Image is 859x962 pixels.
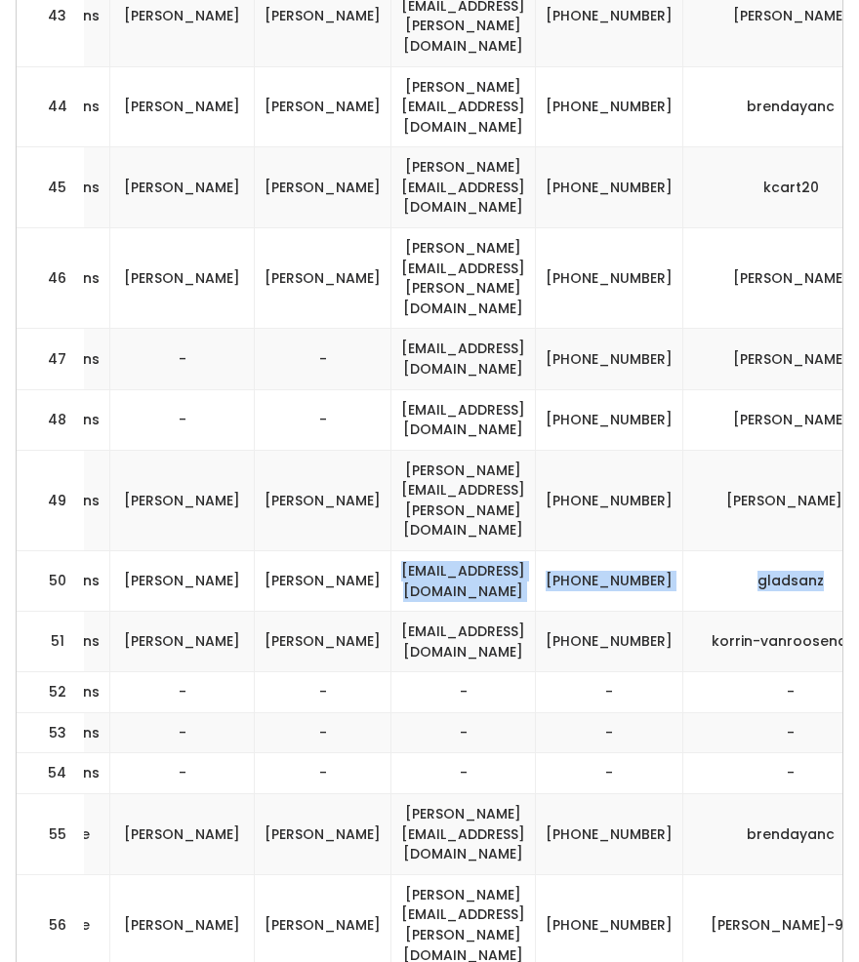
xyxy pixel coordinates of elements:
td: [EMAIL_ADDRESS][DOMAIN_NAME] [391,329,536,389]
td: - [391,712,536,753]
td: [PERSON_NAME][EMAIL_ADDRESS][PERSON_NAME][DOMAIN_NAME] [391,228,536,329]
td: [EMAIL_ADDRESS][DOMAIN_NAME] [391,612,536,672]
td: [PERSON_NAME] [255,450,391,550]
td: [PHONE_NUMBER] [536,147,683,228]
td: - [110,712,255,753]
td: [PERSON_NAME] [255,612,391,672]
td: [PERSON_NAME][EMAIL_ADDRESS][DOMAIN_NAME] [391,794,536,875]
td: - [255,753,391,794]
td: 54 [17,753,85,794]
td: [EMAIL_ADDRESS][DOMAIN_NAME] [391,551,536,612]
td: 48 [17,389,85,450]
td: - [391,672,536,713]
td: [PHONE_NUMBER] [536,612,683,672]
td: [PHONE_NUMBER] [536,450,683,550]
td: - [255,389,391,450]
td: [PERSON_NAME] [255,228,391,329]
td: [PHONE_NUMBER] [536,794,683,875]
td: 55 [17,794,85,875]
td: - [536,712,683,753]
td: [PERSON_NAME] [110,147,255,228]
td: - [110,672,255,713]
td: 47 [17,329,85,389]
td: [PERSON_NAME] [110,228,255,329]
td: [PERSON_NAME] [110,450,255,550]
td: [PERSON_NAME] [255,66,391,147]
td: [PERSON_NAME] [110,794,255,875]
td: [PHONE_NUMBER] [536,389,683,450]
td: 53 [17,712,85,753]
td: 49 [17,450,85,550]
td: - [391,753,536,794]
td: - [536,672,683,713]
td: [PERSON_NAME][EMAIL_ADDRESS][PERSON_NAME][DOMAIN_NAME] [391,450,536,550]
td: - [255,712,391,753]
td: [PERSON_NAME] [110,551,255,612]
td: [PERSON_NAME] [110,612,255,672]
td: 46 [17,228,85,329]
td: 52 [17,672,85,713]
td: [PHONE_NUMBER] [536,66,683,147]
td: - [536,753,683,794]
td: [PHONE_NUMBER] [536,551,683,612]
td: 44 [17,66,85,147]
td: [PHONE_NUMBER] [536,228,683,329]
td: - [255,329,391,389]
td: 45 [17,147,85,228]
td: 51 [17,612,85,672]
td: - [110,329,255,389]
td: 50 [17,551,85,612]
td: [PERSON_NAME] [255,794,391,875]
td: - [255,672,391,713]
td: [PERSON_NAME] [255,551,391,612]
td: [EMAIL_ADDRESS][DOMAIN_NAME] [391,389,536,450]
td: [PERSON_NAME][EMAIL_ADDRESS][DOMAIN_NAME] [391,147,536,228]
td: [PERSON_NAME] [110,66,255,147]
td: - [110,753,255,794]
td: - [110,389,255,450]
td: [PERSON_NAME] [255,147,391,228]
td: [PHONE_NUMBER] [536,329,683,389]
td: [PERSON_NAME][EMAIL_ADDRESS][DOMAIN_NAME] [391,66,536,147]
